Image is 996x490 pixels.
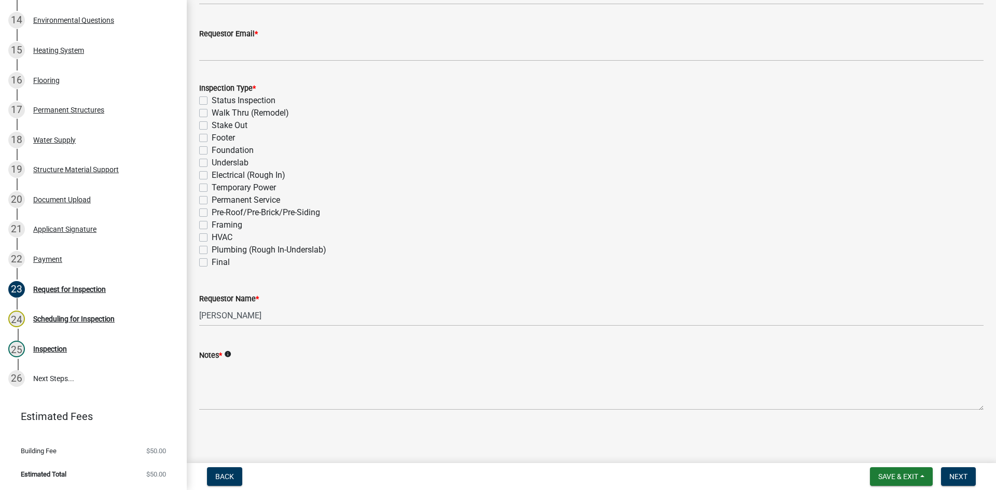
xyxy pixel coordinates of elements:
div: Structure Material Support [33,166,119,173]
span: $50.00 [146,447,166,454]
label: Footer [212,132,235,144]
label: Framing [212,219,242,231]
span: Estimated Total [21,471,66,478]
label: Notes [199,352,222,359]
a: Estimated Fees [8,406,170,427]
label: Walk Thru (Remodel) [212,107,289,119]
div: 18 [8,132,25,148]
div: 19 [8,161,25,178]
label: Inspection Type [199,85,256,92]
label: Requestor Name [199,296,259,303]
button: Next [941,467,976,486]
div: 24 [8,311,25,327]
label: HVAC [212,231,232,244]
span: Next [949,472,967,481]
span: Back [215,472,234,481]
span: Building Fee [21,447,57,454]
label: Temporary Power [212,181,276,194]
label: Plumbing (Rough In-Underslab) [212,244,326,256]
div: Heating System [33,47,84,54]
label: Foundation [212,144,254,157]
div: 22 [8,251,25,268]
div: 20 [8,191,25,208]
span: $50.00 [146,471,166,478]
button: Back [207,467,242,486]
i: info [224,351,231,358]
div: Permanent Structures [33,106,104,114]
label: Requestor Email [199,31,258,38]
div: Applicant Signature [33,226,96,233]
div: 14 [8,12,25,29]
div: 26 [8,370,25,387]
div: Scheduling for Inspection [33,315,115,323]
div: 16 [8,72,25,89]
button: Save & Exit [870,467,933,486]
div: 21 [8,221,25,237]
div: Payment [33,256,62,263]
label: Pre-Roof/Pre-Brick/Pre-Siding [212,206,320,219]
div: Document Upload [33,196,91,203]
div: 23 [8,281,25,298]
div: 25 [8,341,25,357]
div: Environmental Questions [33,17,114,24]
label: Stake Out [212,119,247,132]
div: Request for Inspection [33,286,106,293]
label: Permanent Service [212,194,280,206]
label: Electrical (Rough In) [212,169,285,181]
div: Inspection [33,345,67,353]
span: Save & Exit [878,472,918,481]
div: Water Supply [33,136,76,144]
div: 17 [8,102,25,118]
label: Final [212,256,230,269]
div: 15 [8,42,25,59]
label: Status Inspection [212,94,275,107]
label: Underslab [212,157,248,169]
div: Flooring [33,77,60,84]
